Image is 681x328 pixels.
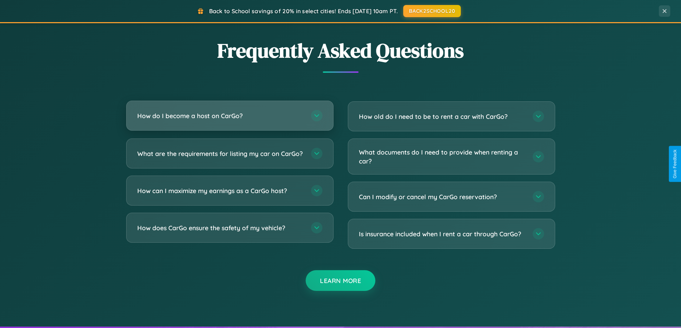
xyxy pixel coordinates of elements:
[126,37,555,64] h2: Frequently Asked Questions
[672,150,677,178] div: Give Feedback
[359,192,525,201] h3: Can I modify or cancel my CarGo reservation?
[359,148,525,165] h3: What documents do I need to provide when renting a car?
[137,186,304,195] h3: How can I maximize my earnings as a CarGo host?
[359,112,525,121] h3: How old do I need to be to rent a car with CarGo?
[209,7,398,15] span: Back to School savings of 20% in select cities! Ends [DATE] 10am PT.
[403,5,461,17] button: BACK2SCHOOL20
[137,111,304,120] h3: How do I become a host on CarGo?
[137,149,304,158] h3: What are the requirements for listing my car on CarGo?
[306,270,375,291] button: Learn More
[359,229,525,238] h3: Is insurance included when I rent a car through CarGo?
[137,223,304,232] h3: How does CarGo ensure the safety of my vehicle?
